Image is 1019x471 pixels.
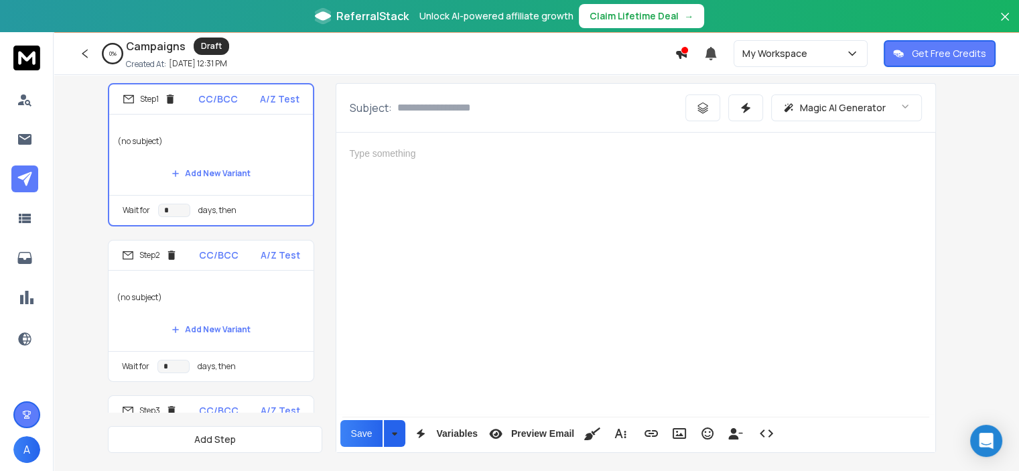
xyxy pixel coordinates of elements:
p: Created At: [126,59,166,70]
p: A/Z Test [261,249,300,262]
button: Save [340,420,383,447]
li: Step1CC/BCCA/Z Test(no subject)Add New VariantWait fordays, then [108,83,314,226]
button: Insert Link (Ctrl+K) [638,420,664,447]
div: Step 1 [123,93,176,105]
span: Variables [433,428,480,440]
button: Emoticons [695,420,720,447]
button: Add New Variant [161,160,261,187]
p: Subject: [350,100,392,116]
button: Add Step [108,426,322,453]
button: Variables [408,420,480,447]
button: More Text [608,420,633,447]
button: Insert Image (Ctrl+P) [667,420,692,447]
p: Unlock AI-powered affiliate growth [419,9,573,23]
button: Preview Email [483,420,577,447]
p: (no subject) [117,123,305,160]
p: [DATE] 12:31 PM [169,58,227,69]
p: My Workspace [742,47,813,60]
p: A/Z Test [261,404,300,417]
p: Wait for [123,205,150,216]
div: Step 2 [122,249,178,261]
button: Magic AI Generator [771,94,922,121]
button: Get Free Credits [884,40,996,67]
button: Code View [754,420,779,447]
button: Insert Unsubscribe Link [723,420,748,447]
div: Step 3 [122,405,178,417]
div: Open Intercom Messenger [970,425,1002,457]
span: Preview Email [508,428,577,440]
p: days, then [198,205,236,216]
p: Magic AI Generator [800,101,886,115]
p: Get Free Credits [912,47,986,60]
p: CC/BCC [198,92,238,106]
div: Draft [194,38,229,55]
button: A [13,436,40,463]
button: Clean HTML [580,420,605,447]
button: Add New Variant [161,316,261,343]
p: A/Z Test [260,92,299,106]
button: Claim Lifetime Deal→ [579,4,704,28]
p: 0 % [109,50,117,58]
h1: Campaigns [126,38,186,54]
p: (no subject) [117,279,305,316]
p: days, then [198,361,236,372]
p: Wait for [122,361,149,372]
span: → [684,9,693,23]
button: Close banner [996,8,1014,40]
li: Step2CC/BCCA/Z Test(no subject)Add New VariantWait fordays, then [108,240,314,382]
p: CC/BCC [199,249,239,262]
p: CC/BCC [199,404,239,417]
span: ReferralStack [336,8,409,24]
